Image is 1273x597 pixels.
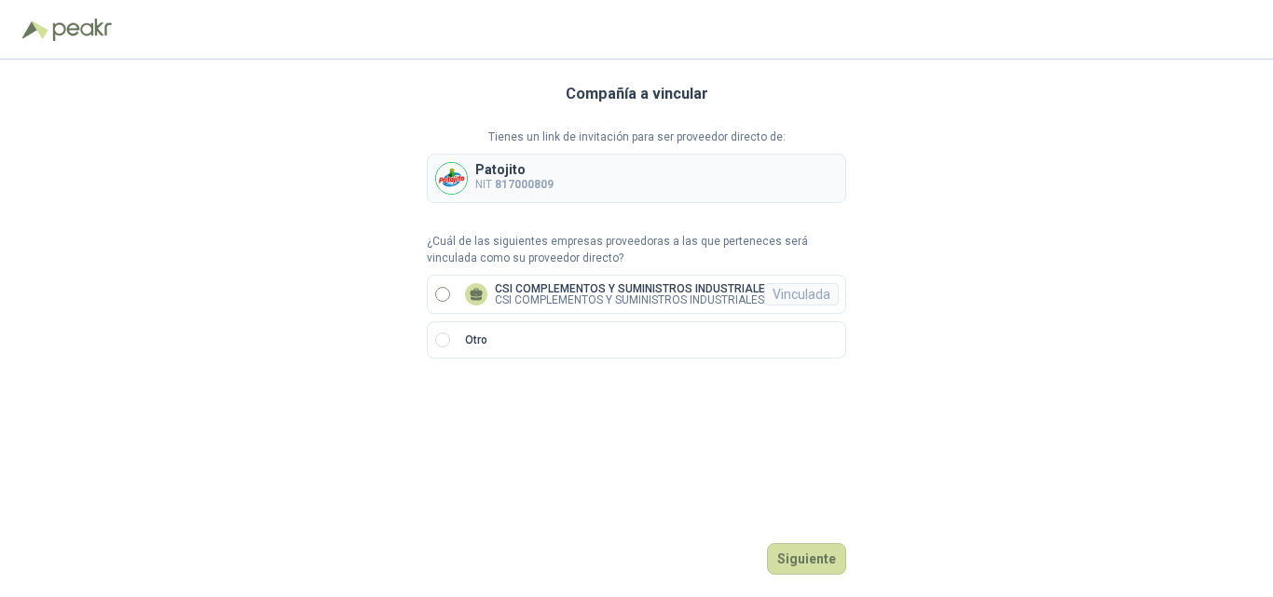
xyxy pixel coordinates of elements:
[427,129,846,146] p: Tienes un link de invitación para ser proveedor directo de:
[22,20,48,39] img: Logo
[764,283,839,305] div: Vinculada
[475,176,554,194] p: NIT
[495,294,799,305] p: CSI COMPLEMENTOS Y SUMINISTROS INDUSTRIALES SAS
[475,163,554,176] p: Patojito
[767,543,846,575] button: Siguiente
[495,178,554,191] b: 817000809
[566,82,708,106] h3: Compañía a vincular
[465,332,487,349] p: Otro
[427,233,846,268] p: ¿Cuál de las siguientes empresas proveedoras a las que perteneces será vinculada como su proveedo...
[436,163,467,194] img: Company Logo
[52,19,112,41] img: Peakr
[495,283,799,294] p: CSI COMPLEMENTOS Y SUMINISTROS INDUSTRIALES SAS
